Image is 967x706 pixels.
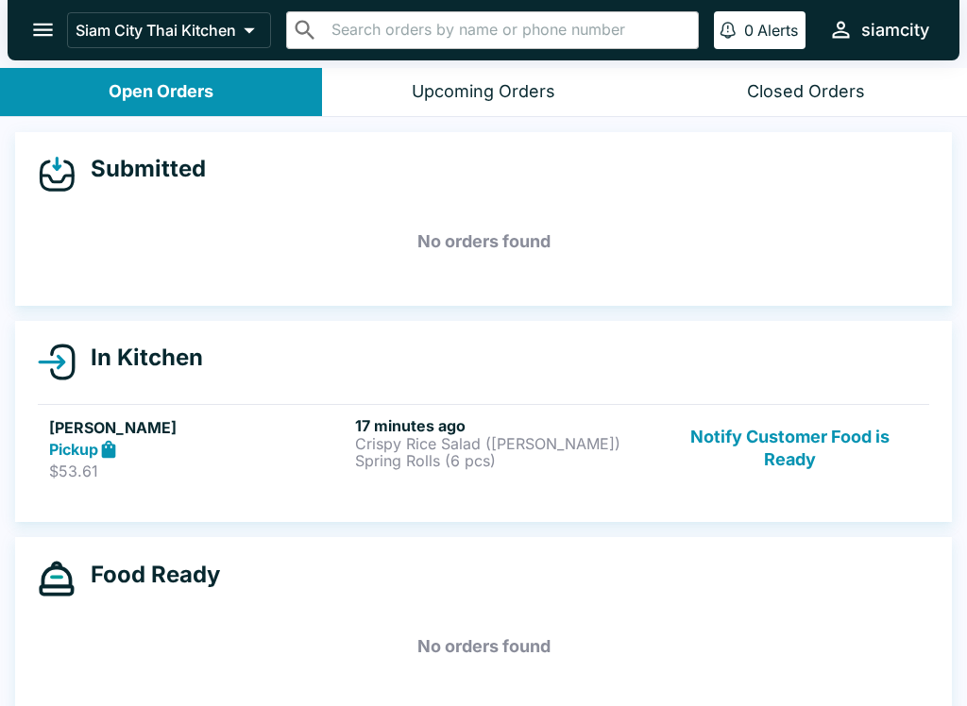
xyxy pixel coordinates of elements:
[821,9,937,50] button: siamcity
[355,452,653,469] p: Spring Rolls (6 pcs)
[355,435,653,452] p: Crispy Rice Salad ([PERSON_NAME])
[67,12,271,48] button: Siam City Thai Kitchen
[49,416,348,439] h5: [PERSON_NAME]
[355,416,653,435] h6: 17 minutes ago
[662,416,918,481] button: Notify Customer Food is Ready
[38,613,929,681] h5: No orders found
[861,19,929,42] div: siamcity
[76,561,220,589] h4: Food Ready
[49,440,98,459] strong: Pickup
[76,155,206,183] h4: Submitted
[38,404,929,493] a: [PERSON_NAME]Pickup$53.6117 minutes agoCrispy Rice Salad ([PERSON_NAME])Spring Rolls (6 pcs)Notif...
[76,344,203,372] h4: In Kitchen
[744,21,754,40] p: 0
[49,462,348,480] p: $53.61
[747,81,865,103] div: Closed Orders
[38,208,929,276] h5: No orders found
[76,21,236,40] p: Siam City Thai Kitchen
[757,21,798,40] p: Alerts
[19,6,67,54] button: open drawer
[109,81,213,103] div: Open Orders
[412,81,555,103] div: Upcoming Orders
[326,17,690,43] input: Search orders by name or phone number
